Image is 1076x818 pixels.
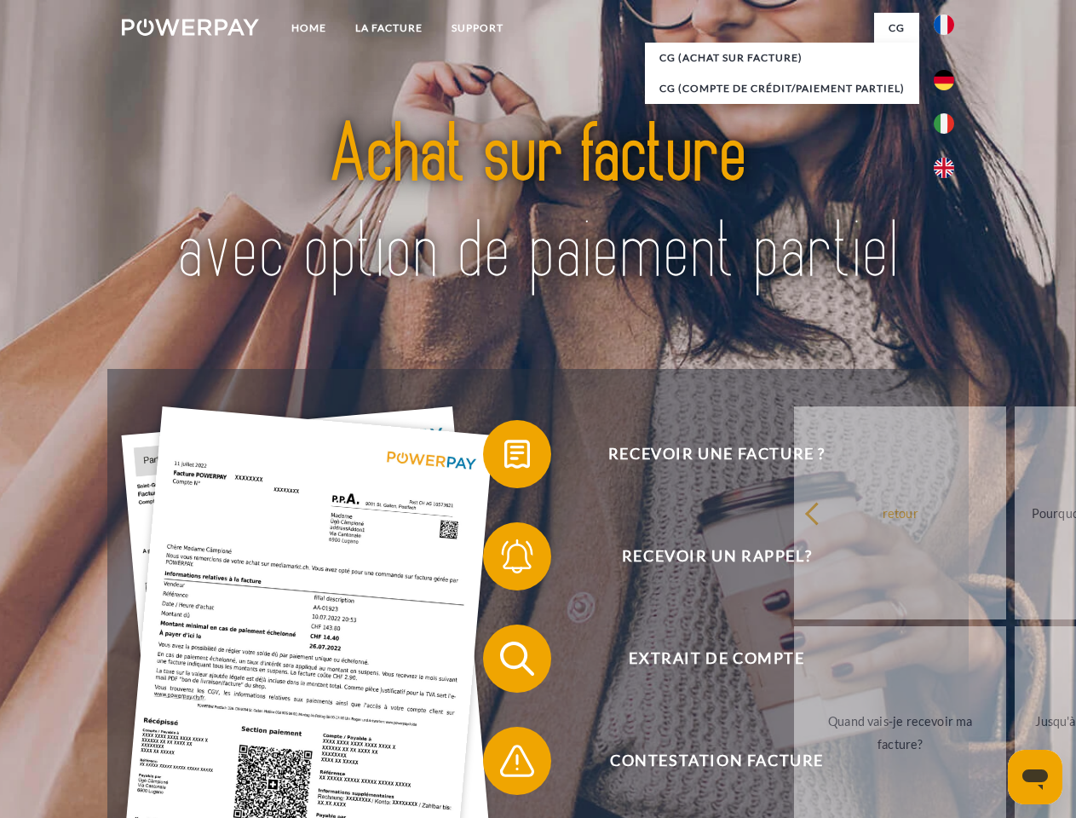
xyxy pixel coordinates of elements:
img: logo-powerpay-white.svg [122,19,259,36]
a: CG [874,13,919,43]
button: Recevoir une facture ? [483,420,926,488]
button: Recevoir un rappel? [483,522,926,590]
a: Support [437,13,518,43]
img: en [934,158,954,178]
button: Contestation Facture [483,727,926,795]
img: it [934,113,954,134]
span: Recevoir une facture ? [508,420,925,488]
a: LA FACTURE [341,13,437,43]
span: Contestation Facture [508,727,925,795]
img: qb_bell.svg [496,535,538,578]
div: retour [804,501,996,524]
img: qb_bill.svg [496,433,538,475]
img: fr [934,14,954,35]
a: CG (achat sur facture) [645,43,919,73]
img: qb_warning.svg [496,740,538,782]
iframe: Bouton de lancement de la fenêtre de messagerie [1008,750,1062,804]
a: Home [277,13,341,43]
img: title-powerpay_fr.svg [163,82,913,326]
span: Recevoir un rappel? [508,522,925,590]
img: qb_search.svg [496,637,538,680]
img: de [934,70,954,90]
span: Extrait de compte [508,625,925,693]
a: CG (Compte de crédit/paiement partiel) [645,73,919,104]
button: Extrait de compte [483,625,926,693]
div: Quand vais-je recevoir ma facture? [804,710,996,756]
